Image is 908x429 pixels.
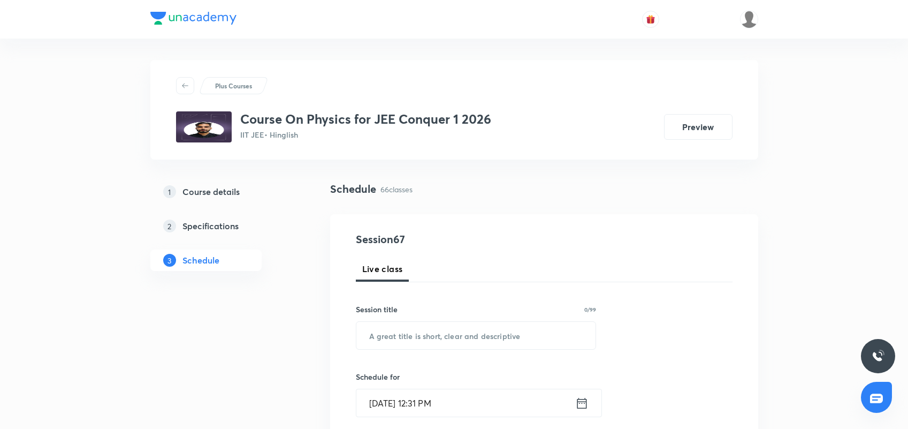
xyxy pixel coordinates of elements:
[356,231,551,247] h4: Session 67
[330,181,376,197] h4: Schedule
[182,185,240,198] h5: Course details
[215,81,252,91] p: Plus Courses
[646,14,655,24] img: avatar
[642,11,659,28] button: avatar
[664,114,732,140] button: Preview
[584,307,596,312] p: 0/99
[240,111,491,127] h3: Course On Physics for JEE Conquer 1 2026
[163,185,176,198] p: 1
[182,254,219,267] h5: Schedule
[176,111,232,142] img: 431335b6e84049309f37e21215f05a89.jpg
[163,254,176,267] p: 3
[356,322,596,349] input: A great title is short, clear and descriptive
[872,350,884,363] img: ttu
[356,371,597,382] h6: Schedule for
[380,184,413,195] p: 66 classes
[150,215,296,237] a: 2Specifications
[150,181,296,202] a: 1Course details
[163,220,176,232] p: 2
[240,129,491,140] p: IIT JEE • Hinglish
[182,220,239,232] h5: Specifications
[150,12,236,27] a: Company Logo
[356,304,398,315] h6: Session title
[362,262,403,275] span: Live class
[150,12,236,25] img: Company Logo
[740,10,758,28] img: Bhuwan Singh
